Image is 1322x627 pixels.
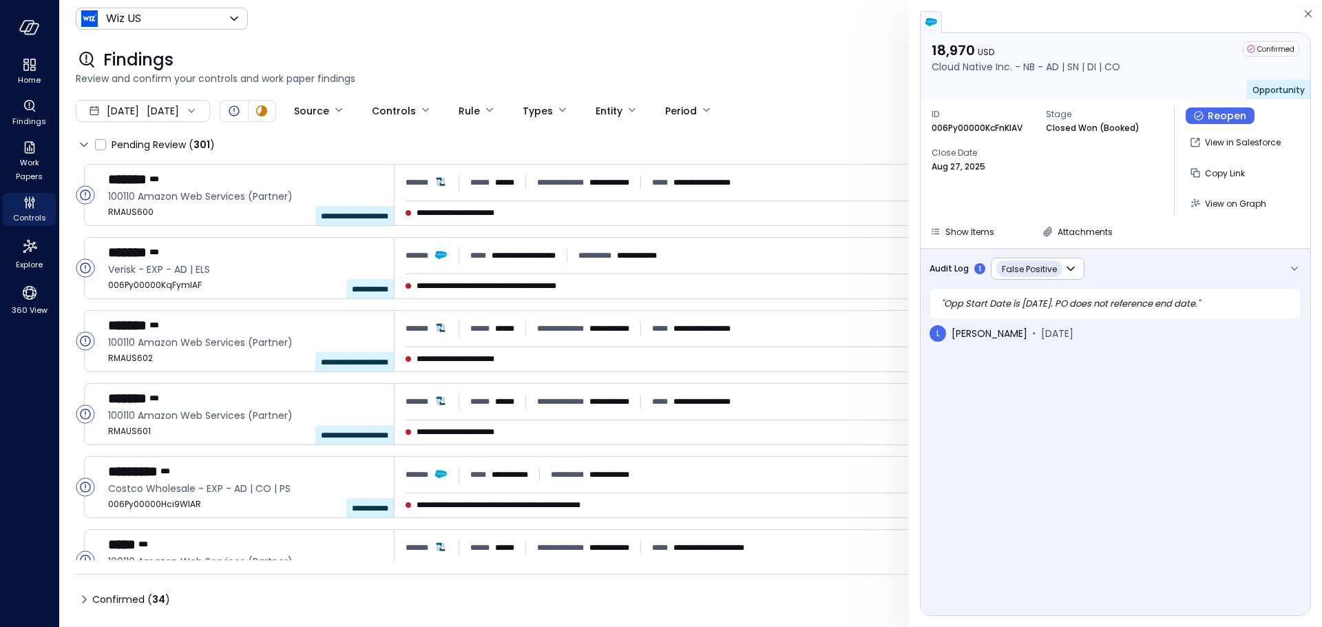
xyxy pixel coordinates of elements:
span: USD [978,46,994,58]
span: 100110 Amazon Web Services (Partner) [108,335,383,350]
button: Copy Link [1186,161,1250,185]
div: Rule [459,99,480,123]
div: Controls [372,99,416,123]
div: Period [665,99,697,123]
span: [PERSON_NAME] [952,326,1027,341]
span: RMAUS600 [108,205,383,219]
div: Findings [3,96,56,130]
span: Explore [16,258,43,271]
span: Work Papers [8,156,50,183]
div: Home [3,55,56,88]
span: Review and confirm your controls and work paper findings [76,71,1305,86]
div: Open [76,331,95,351]
span: 006Py00000KqFymIAF [108,278,383,292]
p: View in Salesforce [1205,136,1281,150]
div: L [930,325,946,342]
span: RMAUS601 [108,424,383,438]
div: " Opp Start Date is [DATE]. PO does not reference end date. " [930,288,1301,320]
span: Costco Wholesale - EXP - AD | CO | PS [108,481,383,496]
span: Opportunity [1252,84,1305,96]
button: Attachments [1037,223,1118,240]
button: Reopen [1186,107,1255,124]
p: 18,970 [932,41,1120,59]
span: Show Items [945,226,994,238]
span: Controls [13,211,46,225]
span: 006Py00000Hci9WIAR [108,497,383,511]
span: Findings [103,49,174,71]
p: 006Py00000KcFnKIAV [932,121,1022,135]
div: ( ) [147,592,170,607]
p: Closed Won (Booked) [1046,121,1140,135]
div: Work Papers [3,138,56,185]
img: Icon [81,10,98,27]
div: Open [76,185,95,205]
span: Audit Log [930,262,969,276]
span: 100110 Amazon Web Services (Partner) [108,554,383,569]
span: View on Graph [1205,198,1266,209]
span: Copy Link [1205,167,1245,179]
span: 100110 Amazon Web Services (Partner) [108,408,383,423]
div: In Progress [253,103,270,119]
span: Findings [12,114,46,128]
div: Open [76,477,95,497]
button: Show Items [925,223,1000,240]
div: Explore [3,234,56,273]
div: 360 View [3,281,56,318]
span: RMAUS602 [108,351,383,365]
span: Pending Review [112,134,215,156]
span: 34 [152,593,165,606]
div: ( ) [189,137,215,152]
span: [DATE] [1041,326,1073,341]
span: Attachments [1058,226,1113,238]
p: Aug 27, 2025 [932,160,985,174]
div: Open [76,551,95,570]
button: View on Graph [1186,192,1272,215]
span: [DATE] [107,103,139,119]
div: Confirmed [1243,41,1299,56]
span: Reopen [1208,108,1246,123]
p: 1 [978,264,981,274]
button: View in Salesforce [1186,131,1286,154]
span: 301 [193,138,210,152]
span: False Positive [1002,263,1057,275]
span: ID [932,107,1035,121]
span: 100110 Amazon Web Services (Partner) [108,189,383,204]
div: Controls [3,193,56,226]
p: Wiz US [106,10,141,27]
div: Entity [596,99,622,123]
div: Source [294,99,329,123]
span: 360 View [12,303,48,317]
div: Open [226,103,242,119]
span: Confirmed [92,588,170,610]
p: Cloud Native Inc. - NB - AD | SN | DI | CO [932,59,1120,74]
img: salesforce [924,15,938,29]
div: Types [523,99,553,123]
span: Home [18,73,41,87]
div: Open [76,258,95,278]
span: Close Date [932,146,1035,160]
span: Verisk - EXP - AD | ELS [108,262,383,277]
span: Stage [1046,107,1149,121]
div: Open [76,404,95,424]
